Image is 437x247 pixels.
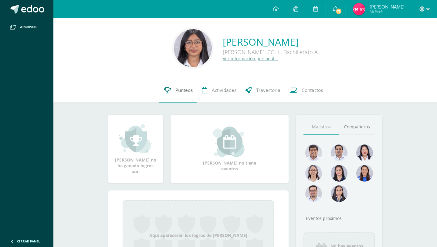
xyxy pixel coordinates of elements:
a: Compañeros [339,119,375,135]
a: Maestros [303,119,339,135]
span: Actividades [212,87,236,93]
span: Trayectoria [256,87,280,93]
a: Actividades [197,78,241,103]
img: 239d5069e26d62d57e843c76e8715316.png [305,144,322,161]
a: Contactos [285,78,327,103]
span: [PERSON_NAME] [370,4,405,10]
div: [PERSON_NAME] no tiene eventos [199,127,260,172]
img: 0e5799bef7dad198813e0c5f14ac62f9.png [305,165,322,182]
img: a5c04a697988ad129bdf05b8f922df21.png [356,165,373,182]
img: b0a9fb97db5b02e2105a0abf9dee063c.png [353,3,365,15]
span: Cerrar panel [17,239,40,243]
span: Punteos [175,87,193,93]
span: Contactos [302,87,323,93]
span: Mi Perfil [370,9,405,14]
div: [PERSON_NAME] no ha ganado logros aún [114,123,157,174]
img: 522dc90edefdd00265ec7718d30b3fcb.png [331,185,347,202]
img: c717c6dd901b269d3ae6ea341d867eaf.png [305,185,322,202]
a: [PERSON_NAME] [223,35,318,48]
a: Punteos [159,78,197,103]
span: Archivos [20,25,36,30]
img: achievement_small.png [119,123,152,154]
img: c635739805185fec9829f3348b7f2a65.png [174,29,212,67]
img: event_small.png [213,127,246,157]
img: 0580b9beee8b50b4e2a2441e05bb36d6.png [356,144,373,161]
span: 75 [335,8,342,15]
img: 6bc5668d4199ea03c0854e21131151f7.png [331,165,347,182]
a: Archivos [5,18,49,36]
img: 9a0812c6f881ddad7942b4244ed4a083.png [331,144,347,161]
div: Eventos próximos [303,215,375,221]
a: Trayectoria [241,78,285,103]
a: Ver información personal... [223,56,278,61]
div: [PERSON_NAME]. CC.LL. Bachillerato A [223,48,318,56]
